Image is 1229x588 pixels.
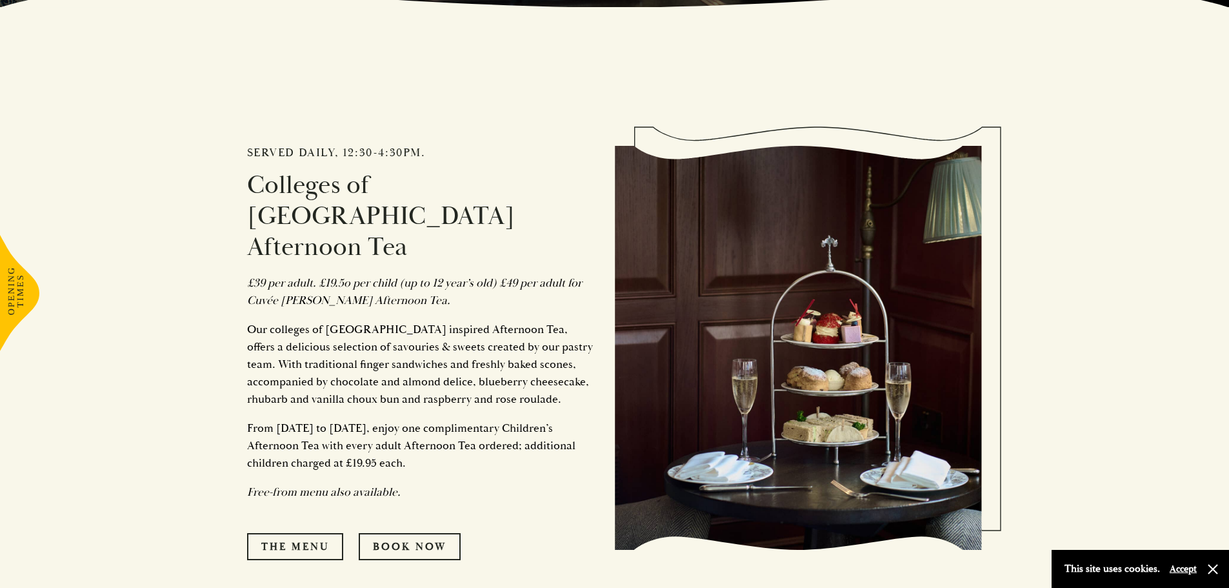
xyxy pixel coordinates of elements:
h2: Served daily, 12:30-4:30pm. [247,146,595,160]
button: Close and accept [1206,563,1219,576]
a: The Menu [247,533,343,560]
em: Free-from menu also available. [247,485,401,500]
p: From [DATE] to [DATE], enjoy one complimentary Children’s Afternoon Tea with every adult Afternoo... [247,420,595,472]
p: This site uses cookies. [1064,560,1160,578]
p: Our colleges of [GEOGRAPHIC_DATA] inspired Afternoon Tea, offers a delicious selection of savouri... [247,321,595,408]
button: Accept [1170,563,1197,575]
h3: Colleges of [GEOGRAPHIC_DATA] Afternoon Tea [247,170,595,263]
em: £39 per adult. £19.5o per child (up to 12 year’s old) £49 per adult for Cuvée [PERSON_NAME] After... [247,276,582,308]
a: Book Now [359,533,461,560]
